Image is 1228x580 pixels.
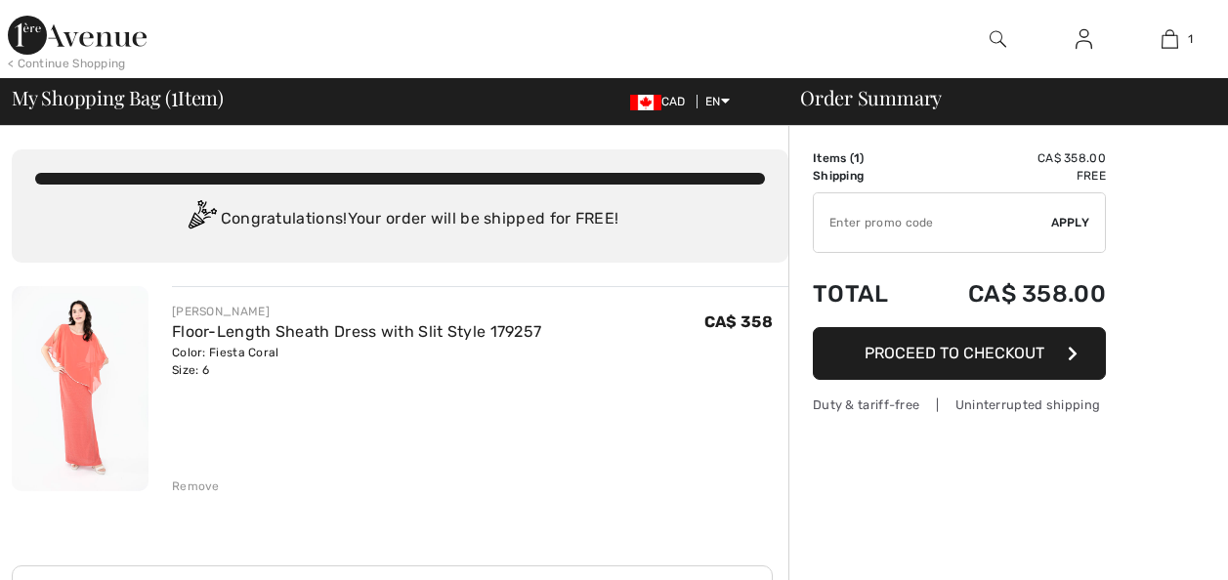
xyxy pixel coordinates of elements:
[916,149,1106,167] td: CA$ 358.00
[182,200,221,239] img: Congratulation2.svg
[630,95,661,110] img: Canadian Dollar
[1076,27,1092,51] img: My Info
[172,322,541,341] a: Floor-Length Sheath Dress with Slit Style 179257
[12,88,224,107] span: My Shopping Bag ( Item)
[172,477,220,495] div: Remove
[813,149,916,167] td: Items ( )
[8,55,126,72] div: < Continue Shopping
[630,95,694,108] span: CAD
[172,303,541,320] div: [PERSON_NAME]
[865,344,1044,362] span: Proceed to Checkout
[172,344,541,379] div: Color: Fiesta Coral Size: 6
[8,16,147,55] img: 1ère Avenue
[171,83,178,108] span: 1
[35,200,765,239] div: Congratulations! Your order will be shipped for FREE!
[704,312,773,331] span: CA$ 358
[814,193,1051,252] input: Promo code
[1051,214,1090,231] span: Apply
[813,261,916,327] td: Total
[1188,30,1193,48] span: 1
[990,27,1006,51] img: search the website
[916,167,1106,185] td: Free
[916,261,1106,327] td: CA$ 358.00
[12,286,148,491] img: Floor-Length Sheath Dress with Slit Style 179257
[705,95,730,108] span: EN
[777,88,1216,107] div: Order Summary
[1162,27,1178,51] img: My Bag
[813,167,916,185] td: Shipping
[813,327,1106,380] button: Proceed to Checkout
[1060,27,1108,52] a: Sign In
[854,151,860,165] span: 1
[813,395,1106,414] div: Duty & tariff-free | Uninterrupted shipping
[1127,27,1211,51] a: 1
